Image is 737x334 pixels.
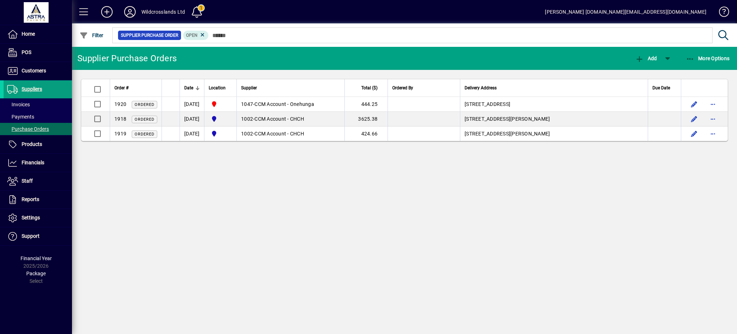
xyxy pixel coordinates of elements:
td: - [236,112,344,126]
span: Products [22,141,42,147]
span: Financials [22,160,44,165]
td: 424.66 [344,126,388,141]
a: Support [4,227,72,245]
span: Add [635,55,657,61]
td: [DATE] [180,126,204,141]
button: Filter [78,29,105,42]
button: Add [633,52,659,65]
a: Financials [4,154,72,172]
span: Staff [22,178,33,184]
div: Supplier [241,84,340,92]
span: More Options [686,55,730,61]
div: Due Date [652,84,677,92]
button: Profile [118,5,141,18]
td: - [236,97,344,112]
span: Christchurch [209,115,232,123]
span: CCM Account - CHCH [254,116,304,122]
a: Knowledge Base [714,1,728,25]
span: POS [22,49,31,55]
div: Location [209,84,232,92]
a: POS [4,44,72,62]
span: Ordered [135,117,154,122]
a: Staff [4,172,72,190]
button: More Options [684,52,732,65]
td: [STREET_ADDRESS] [460,97,648,112]
span: Suppliers [22,86,42,92]
span: Date [184,84,193,92]
td: [STREET_ADDRESS][PERSON_NAME] [460,126,648,141]
td: 444.25 [344,97,388,112]
td: [DATE] [180,112,204,126]
div: Wildcrosslands Ltd [141,6,185,18]
span: Home [22,31,35,37]
td: [STREET_ADDRESS][PERSON_NAME] [460,112,648,126]
div: Total ($) [349,84,384,92]
span: Customers [22,68,46,74]
div: Order # [114,84,157,92]
span: 1920 [114,101,126,107]
a: Products [4,135,72,153]
td: [DATE] [180,97,204,112]
span: Delivery Address [465,84,497,92]
span: Filter [80,32,104,38]
span: 1047 [241,101,253,107]
mat-chip: Completion Status: Open [183,31,209,40]
button: More options [707,113,719,125]
button: Edit [688,128,700,139]
span: 1918 [114,116,126,122]
button: Edit [688,113,700,125]
span: CCM Account - Onehunga [254,101,314,107]
span: Support [22,233,40,239]
span: Ordered [135,132,154,137]
span: 1002 [241,116,253,122]
button: Edit [688,98,700,110]
span: Supplier Purchase Order [121,32,178,39]
span: CCM Account - CHCH [254,131,304,137]
a: Invoices [4,98,72,111]
button: More options [707,128,719,139]
span: Supplier [241,84,257,92]
span: Total ($) [361,84,377,92]
button: Add [95,5,118,18]
span: Purchase Orders [7,126,49,132]
span: Invoices [7,102,30,107]
div: Supplier Purchase Orders [77,53,177,64]
span: Package [26,271,46,276]
span: Financial Year [21,255,52,261]
span: Order # [114,84,128,92]
div: Ordered By [392,84,456,92]
td: - [236,126,344,141]
span: Open [186,33,198,38]
a: Reports [4,191,72,209]
button: More options [707,98,719,110]
a: Payments [4,111,72,123]
span: Ordered By [392,84,413,92]
span: Due Date [652,84,670,92]
a: Home [4,25,72,43]
span: Ordered [135,102,154,107]
div: Date [184,84,200,92]
span: 1002 [241,131,253,137]
a: Settings [4,209,72,227]
span: Payments [7,114,34,120]
td: 3625.38 [344,112,388,126]
span: Location [209,84,226,92]
span: Reports [22,196,39,202]
a: Customers [4,62,72,80]
span: 1919 [114,131,126,137]
span: Onehunga [209,100,232,108]
div: [PERSON_NAME] [DOMAIN_NAME][EMAIL_ADDRESS][DOMAIN_NAME] [545,6,706,18]
span: Christchurch [209,129,232,138]
a: Purchase Orders [4,123,72,135]
span: Settings [22,215,40,221]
